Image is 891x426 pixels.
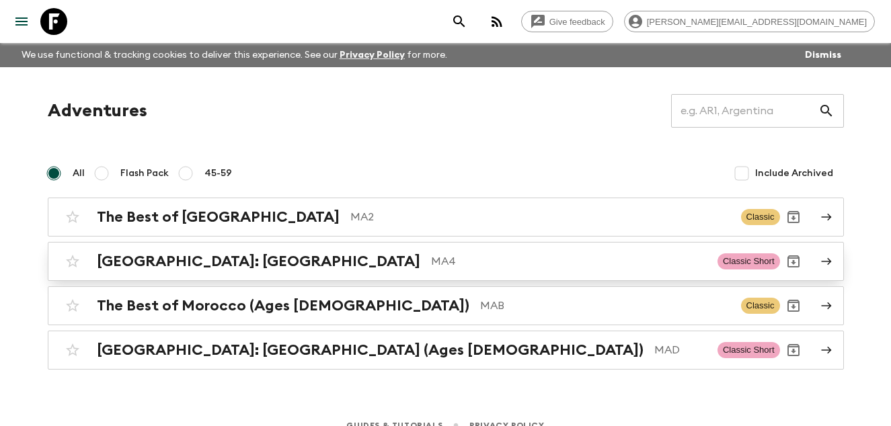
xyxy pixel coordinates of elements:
[780,337,807,364] button: Archive
[521,11,613,32] a: Give feedback
[97,208,340,226] h2: The Best of [GEOGRAPHIC_DATA]
[480,298,730,314] p: MAB
[640,17,874,27] span: [PERSON_NAME][EMAIL_ADDRESS][DOMAIN_NAME]
[8,8,35,35] button: menu
[431,253,707,269] p: MA4
[48,242,844,281] a: [GEOGRAPHIC_DATA]: [GEOGRAPHIC_DATA]MA4Classic ShortArchive
[73,167,85,180] span: All
[350,209,730,225] p: MA2
[97,341,644,359] h2: [GEOGRAPHIC_DATA]: [GEOGRAPHIC_DATA] (Ages [DEMOGRAPHIC_DATA])
[97,253,420,270] h2: [GEOGRAPHIC_DATA]: [GEOGRAPHIC_DATA]
[802,46,845,65] button: Dismiss
[16,43,453,67] p: We use functional & tracking cookies to deliver this experience. See our for more.
[780,204,807,230] button: Archive
[718,253,780,269] span: Classic Short
[48,198,844,237] a: The Best of [GEOGRAPHIC_DATA]MA2ClassicArchive
[97,297,469,314] h2: The Best of Morocco (Ages [DEMOGRAPHIC_DATA])
[780,292,807,319] button: Archive
[741,209,780,225] span: Classic
[654,342,707,358] p: MAD
[671,92,818,130] input: e.g. AR1, Argentina
[780,248,807,275] button: Archive
[718,342,780,358] span: Classic Short
[741,298,780,314] span: Classic
[755,167,833,180] span: Include Archived
[340,50,405,60] a: Privacy Policy
[204,167,232,180] span: 45-59
[48,97,147,124] h1: Adventures
[624,11,875,32] div: [PERSON_NAME][EMAIL_ADDRESS][DOMAIN_NAME]
[48,286,844,325] a: The Best of Morocco (Ages [DEMOGRAPHIC_DATA])MABClassicArchive
[542,17,613,27] span: Give feedback
[120,167,169,180] span: Flash Pack
[48,331,844,370] a: [GEOGRAPHIC_DATA]: [GEOGRAPHIC_DATA] (Ages [DEMOGRAPHIC_DATA])MADClassic ShortArchive
[446,8,473,35] button: search adventures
